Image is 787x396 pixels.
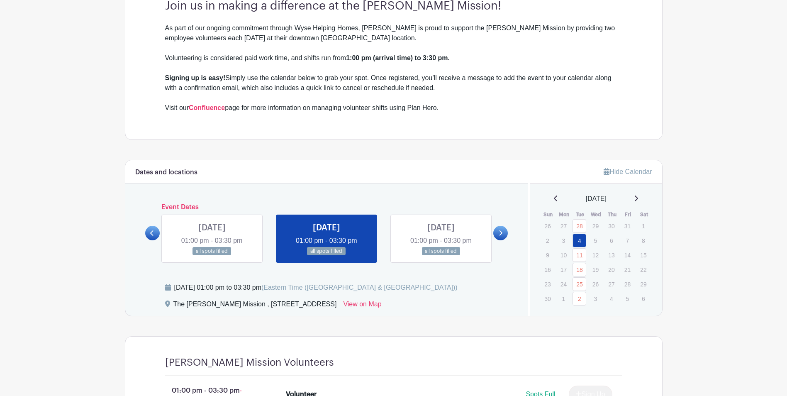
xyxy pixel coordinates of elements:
[556,210,573,219] th: Mon
[621,249,634,262] p: 14
[621,278,634,291] p: 28
[557,249,570,262] p: 10
[541,278,554,291] p: 23
[189,104,225,111] a: Confluence
[589,234,602,247] p: 5
[573,248,586,262] a: 11
[541,292,554,305] p: 30
[636,263,650,276] p: 22
[604,249,618,262] p: 13
[604,263,618,276] p: 20
[621,292,634,305] p: 5
[541,249,554,262] p: 9
[174,283,458,293] div: [DATE] 01:00 pm to 03:30 pm
[573,292,586,306] a: 2
[160,203,494,211] h6: Event Dates
[573,277,586,291] a: 25
[636,210,652,219] th: Sat
[572,210,588,219] th: Tue
[621,220,634,232] p: 31
[604,234,618,247] p: 6
[541,220,554,232] p: 26
[165,54,450,81] strong: 1:00 pm (arrival time) to 3:30 pm. Signing up is easy!
[261,284,458,291] span: (Eastern Time ([GEOGRAPHIC_DATA] & [GEOGRAPHIC_DATA]))
[557,220,570,232] p: 27
[541,263,554,276] p: 16
[636,220,650,232] p: 1
[557,292,570,305] p: 1
[343,299,381,313] a: View on Map
[636,292,650,305] p: 6
[173,299,337,313] div: The [PERSON_NAME] Mission , [STREET_ADDRESS]
[604,210,620,219] th: Thu
[165,23,622,53] div: As part of our ongoing commitment through Wyse Helping Homes, [PERSON_NAME] is proud to support t...
[573,219,586,233] a: 28
[589,278,602,291] p: 26
[604,168,652,175] a: Hide Calendar
[589,263,602,276] p: 19
[621,234,634,247] p: 7
[636,234,650,247] p: 8
[573,263,586,276] a: 18
[557,234,570,247] p: 3
[636,278,650,291] p: 29
[165,357,334,369] h4: [PERSON_NAME] Mission Volunteers
[589,220,602,232] p: 29
[636,249,650,262] p: 15
[135,169,197,176] h6: Dates and locations
[557,278,570,291] p: 24
[604,220,618,232] p: 30
[589,249,602,262] p: 12
[557,263,570,276] p: 17
[586,194,607,204] span: [DATE]
[573,234,586,247] a: 4
[165,53,622,113] div: Volunteering is considered paid work time, and shifts run from Simply use the calendar below to g...
[540,210,556,219] th: Sun
[621,263,634,276] p: 21
[604,292,618,305] p: 4
[604,278,618,291] p: 27
[589,292,602,305] p: 3
[588,210,604,219] th: Wed
[620,210,636,219] th: Fri
[541,234,554,247] p: 2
